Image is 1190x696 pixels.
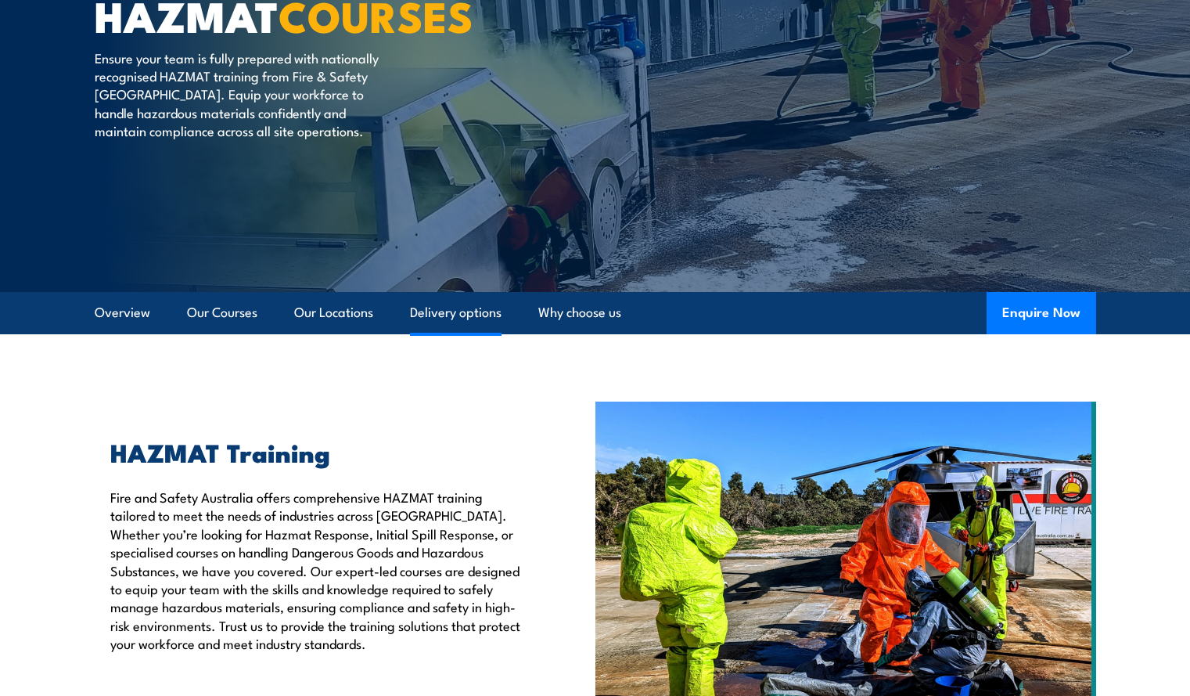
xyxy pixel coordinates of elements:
[294,292,373,334] a: Our Locations
[110,441,523,463] h2: HAZMAT Training
[110,488,523,653] p: Fire and Safety Australia offers comprehensive HAZMAT training tailored to meet the needs of indu...
[538,292,621,334] a: Why choose us
[410,292,502,334] a: Delivery options
[95,292,150,334] a: Overview
[987,292,1096,334] button: Enquire Now
[95,49,380,140] p: Ensure your team is fully prepared with nationally recognised HAZMAT training from Fire & Safety ...
[187,292,257,334] a: Our Courses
